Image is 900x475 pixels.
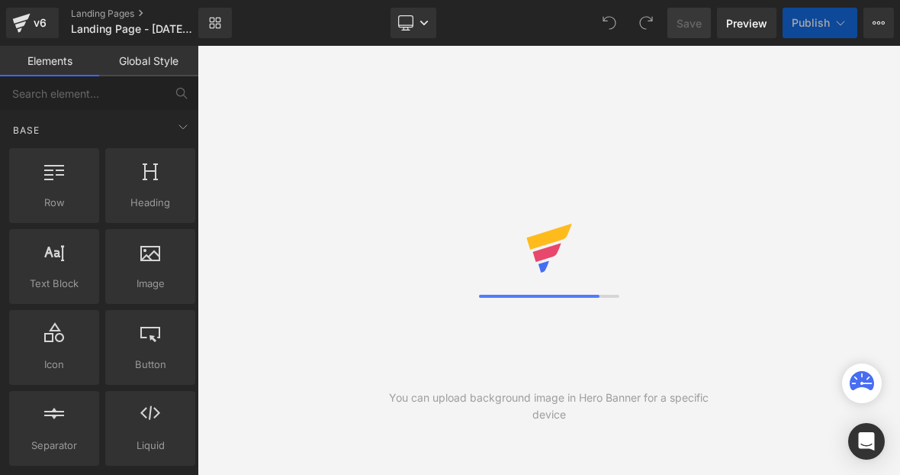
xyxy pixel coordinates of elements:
[783,8,857,38] button: Publish
[848,423,885,460] div: Open Intercom Messenger
[863,8,894,38] button: More
[792,17,830,29] span: Publish
[14,357,95,373] span: Icon
[71,8,223,20] a: Landing Pages
[726,15,767,31] span: Preview
[631,8,661,38] button: Redo
[717,8,776,38] a: Preview
[110,438,191,454] span: Liquid
[6,8,59,38] a: v6
[110,357,191,373] span: Button
[14,276,95,292] span: Text Block
[31,13,50,33] div: v6
[99,46,198,76] a: Global Style
[14,438,95,454] span: Separator
[14,195,95,211] span: Row
[110,195,191,211] span: Heading
[71,23,194,35] span: Landing Page - [DATE] 07:27:22
[373,389,725,423] div: You can upload background image in Hero Banner for a specific device
[110,276,191,292] span: Image
[198,8,232,38] a: New Library
[677,15,702,31] span: Save
[11,123,41,137] span: Base
[594,8,625,38] button: Undo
